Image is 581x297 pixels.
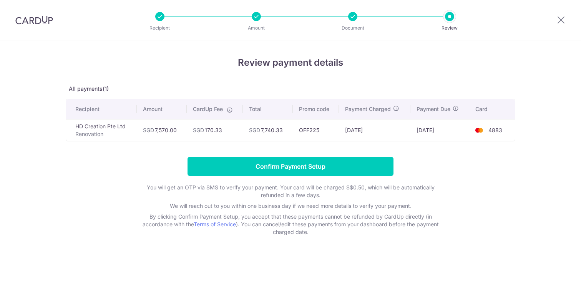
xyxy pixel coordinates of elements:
th: Amount [137,99,186,119]
span: CardUp Fee [193,105,223,113]
span: SGD [143,127,154,133]
span: 4883 [488,127,502,133]
p: Renovation [75,130,131,138]
p: By clicking Confirm Payment Setup, you accept that these payments cannot be refunded by CardUp di... [137,213,444,236]
span: Payment Due [417,105,450,113]
img: <span class="translation_missing" title="translation missing: en.account_steps.new_confirm_form.b... [471,126,487,135]
td: 170.33 [187,119,243,141]
img: CardUp [15,15,53,25]
p: You will get an OTP via SMS to verify your payment. Your card will be charged S$0.50, which will ... [137,184,444,199]
p: Document [324,24,381,32]
span: SGD [193,127,204,133]
h4: Review payment details [66,56,515,70]
a: Terms of Service [194,221,236,227]
td: 7,570.00 [137,119,186,141]
th: Card [469,99,515,119]
span: Payment Charged [345,105,391,113]
p: Review [421,24,478,32]
th: Recipient [66,99,137,119]
p: We will reach out to you within one business day if we need more details to verify your payment. [137,202,444,210]
span: SGD [249,127,260,133]
th: Promo code [293,99,339,119]
input: Confirm Payment Setup [188,157,393,176]
td: [DATE] [339,119,411,141]
iframe: Opens a widget where you can find more information [531,274,573,293]
p: Amount [228,24,285,32]
p: All payments(1) [66,85,515,93]
p: Recipient [131,24,188,32]
td: 7,740.33 [243,119,292,141]
td: HD Creation Pte Ltd [66,119,137,141]
td: OFF225 [293,119,339,141]
th: Total [243,99,292,119]
td: [DATE] [410,119,469,141]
